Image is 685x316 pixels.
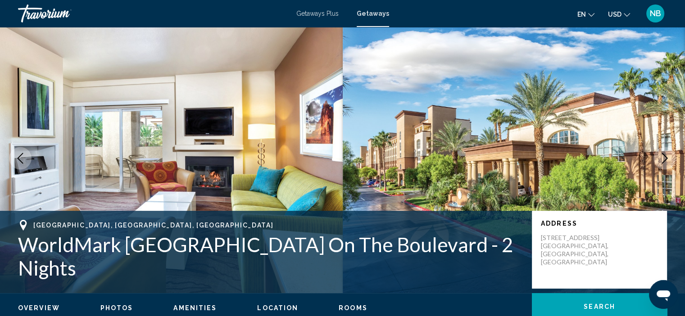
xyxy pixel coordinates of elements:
span: Amenities [173,304,217,312]
span: en [577,11,586,18]
button: Location [257,304,298,312]
h1: WorldMark [GEOGRAPHIC_DATA] On The Boulevard - 2 Nights [18,233,523,280]
span: Search [584,303,615,311]
a: Getaways [357,10,389,17]
button: Next image [653,147,676,169]
button: Rooms [339,304,367,312]
button: Photos [100,304,133,312]
p: [STREET_ADDRESS] [GEOGRAPHIC_DATA], [GEOGRAPHIC_DATA], [GEOGRAPHIC_DATA] [541,234,613,266]
span: [GEOGRAPHIC_DATA], [GEOGRAPHIC_DATA], [GEOGRAPHIC_DATA] [33,222,273,229]
p: Address [541,220,658,227]
iframe: Button to launch messaging window [649,280,678,309]
a: Travorium [18,4,287,22]
span: Rooms [339,304,367,312]
button: Change language [577,8,594,21]
span: Location [257,304,298,312]
button: Previous image [9,147,32,169]
button: Change currency [608,8,630,21]
button: Overview [18,304,60,312]
button: User Menu [644,4,667,23]
span: USD [608,11,621,18]
span: Overview [18,304,60,312]
button: Amenities [173,304,217,312]
span: Photos [100,304,133,312]
span: NB [650,9,661,18]
a: Getaways Plus [296,10,339,17]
